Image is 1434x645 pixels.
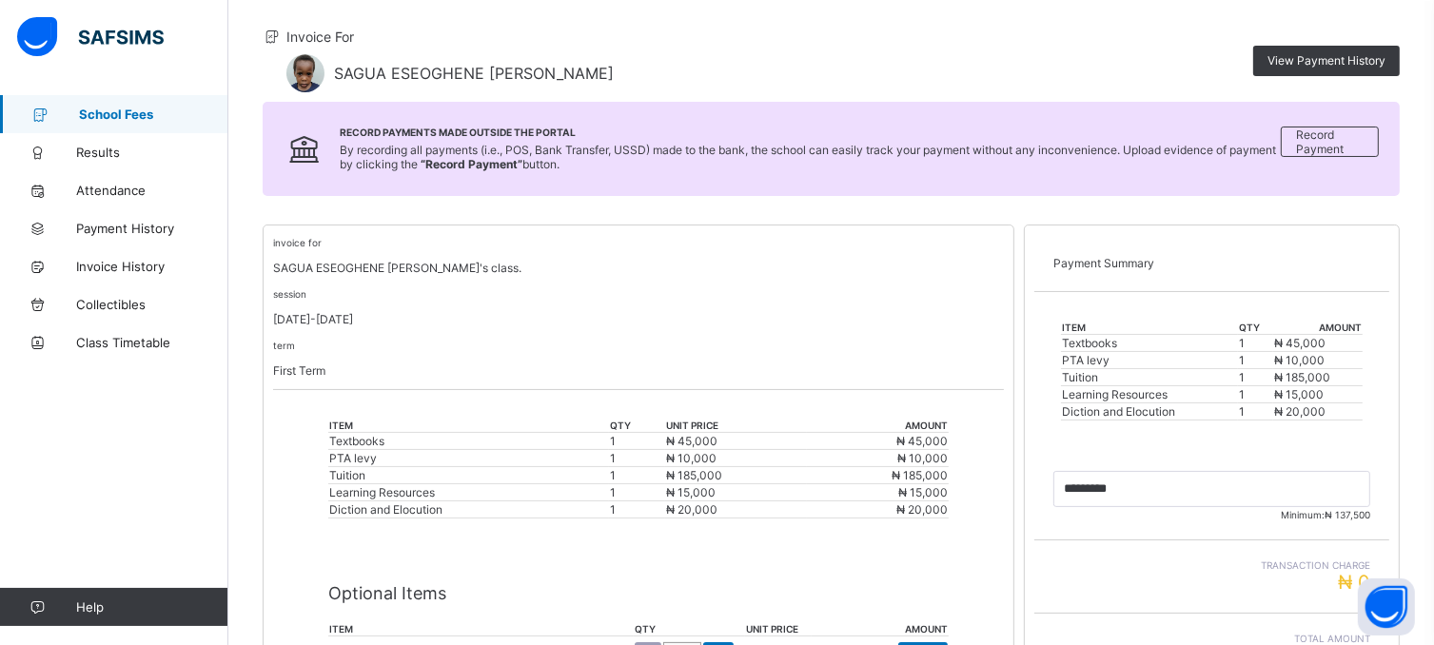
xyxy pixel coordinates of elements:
[328,622,634,636] th: item
[340,143,1276,171] span: By recording all payments (i.e., POS, Bank Transfer, USSD) made to the bank, the school can easil...
[286,29,354,45] span: Invoice For
[1238,321,1273,335] th: qty
[334,64,614,83] span: SAGUA ESEOGHENE [PERSON_NAME]
[76,259,228,274] span: Invoice History
[807,419,949,433] th: amount
[609,484,665,501] td: 1
[1274,370,1330,384] span: ₦ 185,000
[666,434,717,448] span: ₦ 45,000
[76,145,228,160] span: Results
[892,468,948,482] span: ₦ 185,000
[1053,633,1370,644] span: Total Amount
[76,221,228,236] span: Payment History
[812,622,949,636] th: amount
[273,363,1004,378] p: First Term
[1061,321,1238,335] th: item
[1238,403,1273,420] td: 1
[1274,387,1324,401] span: ₦ 15,000
[273,237,322,248] small: invoice for
[79,107,228,122] span: School Fees
[609,419,665,433] th: qty
[1238,352,1273,369] td: 1
[1238,369,1273,386] td: 1
[1053,509,1370,520] span: Minimum:
[1238,386,1273,403] td: 1
[329,451,609,465] div: PTA levy
[1238,335,1273,352] td: 1
[1273,321,1363,335] th: amount
[273,261,1004,275] p: SAGUA ESEOGHENE [PERSON_NAME]'s class.
[76,183,228,198] span: Attendance
[666,502,717,517] span: ₦ 20,000
[1274,404,1326,419] span: ₦ 20,000
[609,433,665,450] td: 1
[328,419,610,433] th: item
[273,340,295,351] small: term
[76,335,228,350] span: Class Timetable
[340,127,1282,138] span: Record Payments Made Outside the Portal
[1338,571,1370,594] span: ₦ 0
[273,288,306,300] small: session
[329,502,609,517] div: Diction and Elocution
[76,297,228,312] span: Collectibles
[1061,335,1238,352] td: Textbooks
[1267,53,1385,68] span: View Payment History
[898,485,948,499] span: ₦ 15,000
[328,583,950,603] p: Optional Items
[273,312,1004,326] p: [DATE]-[DATE]
[1061,386,1238,403] td: Learning Resources
[666,485,716,499] span: ₦ 15,000
[1325,509,1370,520] span: ₦ 137,500
[1053,559,1370,571] span: Transaction charge
[897,451,948,465] span: ₦ 10,000
[1274,353,1325,367] span: ₦ 10,000
[896,434,948,448] span: ₦ 45,000
[1274,336,1326,350] span: ₦ 45,000
[1053,256,1370,270] p: Payment Summary
[1358,578,1415,635] button: Open asap
[609,467,665,484] td: 1
[1296,127,1364,156] span: Record Payment
[1061,352,1238,369] td: PTA levy
[329,434,609,448] div: Textbooks
[1061,403,1238,420] td: Diction and Elocution
[329,485,609,499] div: Learning Resources
[421,157,522,171] b: “Record Payment”
[609,501,665,518] td: 1
[896,502,948,517] span: ₦ 20,000
[329,468,609,482] div: Tuition
[665,419,807,433] th: unit price
[634,622,745,636] th: qty
[76,599,227,615] span: Help
[745,622,812,636] th: unit price
[609,450,665,467] td: 1
[666,451,717,465] span: ₦ 10,000
[666,468,722,482] span: ₦ 185,000
[17,17,164,57] img: safsims
[1061,369,1238,386] td: Tuition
